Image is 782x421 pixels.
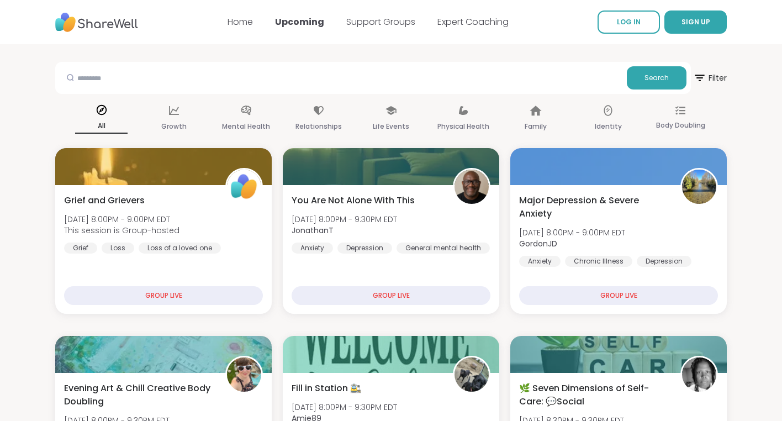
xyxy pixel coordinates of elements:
span: Fill in Station 🚉 [292,382,361,395]
img: ShareWell [227,170,261,204]
div: Depression [337,243,392,254]
span: Major Depression & Severe Anxiety [519,194,668,220]
button: Search [627,66,686,90]
div: GROUP LIVE [519,286,718,305]
img: ShareWell Nav Logo [55,7,138,38]
div: Chronic Illness [565,256,632,267]
img: Adrienne_QueenOfTheDawn [227,357,261,392]
a: Support Groups [346,15,415,28]
div: GROUP LIVE [292,286,490,305]
img: GordonJD [682,170,716,204]
a: Home [228,15,253,28]
div: Grief [64,243,97,254]
img: JonathanT [455,170,489,204]
span: LOG IN [617,17,641,27]
p: Body Doubling [656,119,705,132]
span: Search [644,73,669,83]
span: 🌿 Seven Dimensions of Self-Care: 💬Social [519,382,668,408]
span: Filter [693,65,727,91]
div: Anxiety [519,256,561,267]
span: You Are Not Alone With This [292,194,415,207]
span: [DATE] 8:00PM - 9:00PM EDT [519,227,625,238]
b: GordonJD [519,238,557,249]
div: General mental health [397,243,490,254]
div: Loss [102,243,134,254]
div: Depression [637,256,691,267]
span: [DATE] 8:00PM - 9:30PM EDT [292,402,397,413]
span: This session is Group-hosted [64,225,179,236]
span: [DATE] 8:00PM - 9:30PM EDT [292,214,397,225]
p: Identity [595,120,622,133]
span: Grief and Grievers [64,194,145,207]
p: Physical Health [437,120,489,133]
button: Filter [693,62,727,94]
img: Amie89 [455,357,489,392]
img: Tasha_Chi [682,357,716,392]
div: Loss of a loved one [139,243,221,254]
a: LOG IN [598,10,660,34]
a: Upcoming [275,15,324,28]
b: JonathanT [292,225,334,236]
p: All [75,119,128,134]
p: Relationships [295,120,342,133]
a: Expert Coaching [437,15,509,28]
span: Evening Art & Chill Creative Body Doubling [64,382,213,408]
span: [DATE] 8:00PM - 9:00PM EDT [64,214,179,225]
span: SIGN UP [681,17,710,27]
p: Growth [161,120,187,133]
div: Anxiety [292,243,333,254]
p: Family [525,120,547,133]
p: Mental Health [222,120,270,133]
p: Life Events [373,120,409,133]
button: SIGN UP [664,10,727,34]
div: GROUP LIVE [64,286,263,305]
